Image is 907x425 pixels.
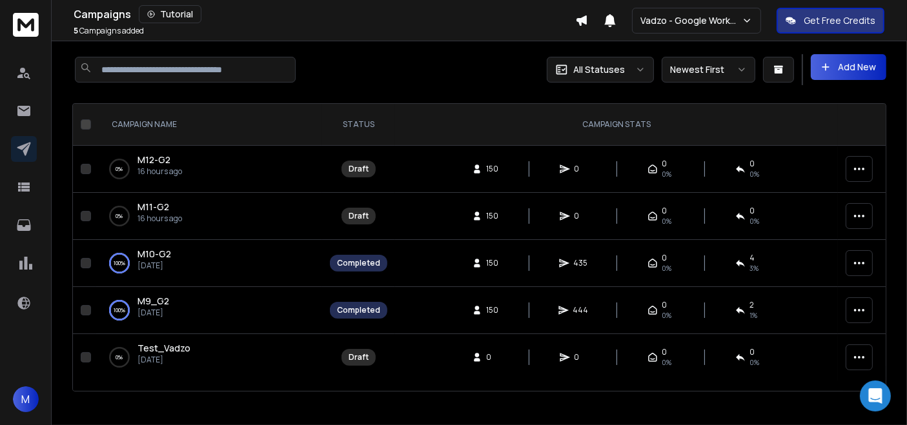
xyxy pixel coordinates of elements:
span: 2 [749,300,754,310]
p: Campaigns added [74,26,144,36]
button: Tutorial [139,5,201,23]
span: 444 [573,305,588,315]
span: 0% [749,216,759,226]
div: Draft [349,211,369,221]
p: 0 % [116,351,123,364]
span: 0% [662,216,671,226]
div: Campaigns [74,5,575,23]
span: 0 [662,347,667,357]
span: 0% [662,263,671,273]
p: 100 % [114,304,125,317]
a: M11-G2 [138,201,169,213]
div: Completed [337,258,380,268]
a: M10-G2 [138,248,171,261]
button: Get Free Credits [777,8,884,34]
span: 0 [662,159,667,169]
p: 0 % [116,163,123,175]
span: 0% [662,169,671,179]
span: 0% [662,357,671,368]
td: 100%M9_G2[DATE] [96,287,322,334]
span: 5 [74,25,78,36]
p: Vadzo - Google Workspace [640,14,742,27]
a: M12-G2 [138,153,170,166]
span: M12-G2 [138,153,170,166]
p: 16 hours ago [138,213,182,224]
th: CAMPAIGN STATS [395,104,838,146]
span: 0 [574,352,587,362]
div: Draft [349,352,369,362]
span: 435 [573,258,587,268]
p: 0 % [116,210,123,222]
span: 0 [662,253,667,263]
span: 150 [486,164,499,174]
p: All Statuses [573,63,625,76]
th: CAMPAIGN NAME [96,104,322,146]
a: M9_G2 [138,295,169,308]
p: 100 % [114,257,125,270]
span: M11-G2 [138,201,169,213]
span: 0% [749,169,759,179]
span: 150 [486,258,499,268]
span: M9_G2 [138,295,169,307]
span: 0 [749,206,755,216]
span: 0 [662,206,667,216]
span: 0 [749,159,755,169]
span: 0 [574,164,587,174]
span: 1 % [749,310,757,321]
span: 150 [486,305,499,315]
button: Newest First [662,57,755,83]
span: 3 % [749,263,759,273]
p: [DATE] [138,261,171,271]
td: 100%M10-G2[DATE] [96,240,322,287]
a: Test_Vadzo [138,342,190,355]
button: M [13,386,39,412]
span: 0 [749,347,755,357]
span: 0 [486,352,499,362]
span: 0% [749,357,759,368]
span: 0% [662,310,671,321]
span: M10-G2 [138,248,171,260]
span: 0 [662,300,667,310]
span: 4 [749,253,755,263]
p: [DATE] [138,355,190,365]
div: Completed [337,305,380,315]
p: 16 hours ago [138,166,182,177]
button: Add New [811,54,886,80]
span: Test_Vadzo [138,342,190,354]
th: STATUS [322,104,395,146]
p: Get Free Credits [804,14,875,27]
div: Draft [349,164,369,174]
span: 150 [486,211,499,221]
td: 0%Test_Vadzo[DATE] [96,334,322,381]
td: 0%M12-G216 hours ago [96,146,322,193]
td: 0%M11-G216 hours ago [96,193,322,240]
p: [DATE] [138,308,169,318]
span: 0 [574,211,587,221]
div: Open Intercom Messenger [860,381,891,411]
